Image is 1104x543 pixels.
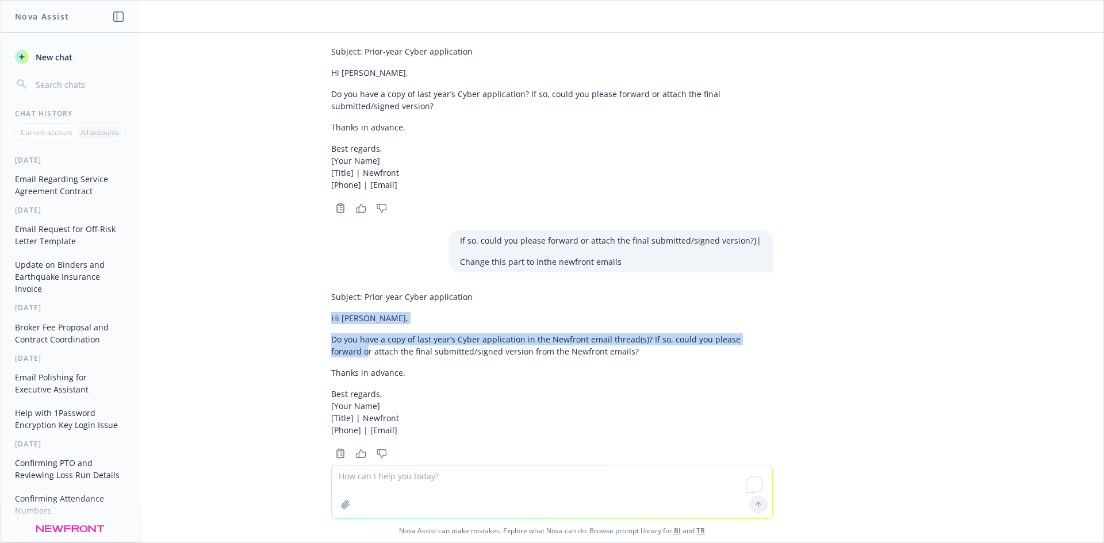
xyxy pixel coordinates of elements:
p: Do you have a copy of last year’s Cyber application? If so, could you please forward or attach th... [331,88,773,112]
button: Broker Fee Proposal and Contract Coordination [10,318,129,349]
div: [DATE] [1,353,139,363]
div: [DATE] [1,303,139,313]
svg: Copy to clipboard [335,203,346,213]
button: Email Request for Off-Risk Letter Template [10,219,129,251]
p: Subject: Prior-year Cyber application [331,291,773,303]
textarea: To enrich screen reader interactions, please activate Accessibility in Grammarly extension settings [332,465,772,518]
span: Nova Assist can make mistakes. Explore what Nova can do: Browse prompt library for and [5,519,1099,542]
p: Thanks in advance. [331,121,773,133]
div: [DATE] [1,439,139,449]
p: Hi [PERSON_NAME], [331,312,773,324]
div: [DATE] [1,205,139,215]
p: Best regards, [Your Name] [Title] | Newfront [Phone] | [Email] [331,143,773,191]
button: Confirming PTO and Reviewing Loss Run Details [10,453,129,484]
span: New chat [33,51,72,63]
p: All accounts [80,128,119,137]
p: Hi [PERSON_NAME], [331,67,773,79]
div: Chat History [1,109,139,118]
svg: Copy to clipboard [335,448,346,459]
button: Email Polishing for Executive Assistant [10,368,129,399]
button: Help with 1Password Encryption Key Login Issue [10,403,129,434]
input: Search chats [33,76,125,93]
button: Confirming Attendance Numbers [10,489,129,520]
a: BI [674,526,681,536]
div: [DATE] [1,525,139,534]
p: Thanks in advance. [331,367,773,379]
p: Subject: Prior-year Cyber application [331,45,773,57]
button: New chat [10,47,129,67]
button: Thumbs down [373,200,391,216]
button: Update on Binders and Earthquake Insurance Invoice [10,255,129,298]
p: Change this part to inthe newfront emails [460,256,761,268]
div: [DATE] [1,155,139,165]
p: Best regards, [Your Name] [Title] | Newfront [Phone] | [Email] [331,388,773,436]
p: Do you have a copy of last year’s Cyber application in the Newfront email thread(s)? If so, could... [331,333,773,357]
a: TR [696,526,705,536]
p: Current account [21,128,72,137]
h1: Nova Assist [15,10,69,22]
button: Email Regarding Service Agreement Contract [10,170,129,201]
p: If so, could you please forward or attach the final submitted/signed version?}| [460,234,761,247]
button: Thumbs down [373,445,391,461]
